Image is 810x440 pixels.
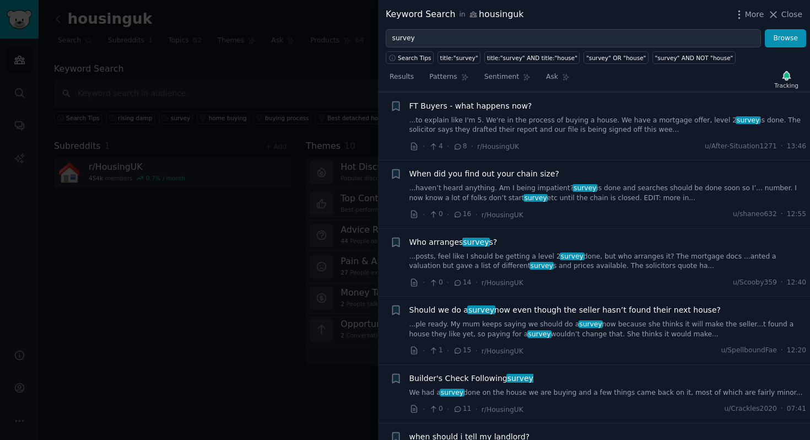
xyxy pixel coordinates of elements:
span: in [459,10,465,20]
span: · [423,209,425,221]
a: ...haven’t heard anything. Am I being impatient?surveyis done and searches should be done soon so... [409,184,807,203]
div: "survey" AND NOT "house" [655,54,733,62]
span: 0 [429,278,442,288]
span: 0 [429,404,442,414]
span: Builder's Check Following [409,373,533,384]
span: · [423,141,425,152]
span: · [423,277,425,288]
a: title:"survey" AND title:"house" [484,51,580,64]
span: More [745,9,764,20]
span: Should we do a now even though the seller hasn’t found their next house? [409,304,721,316]
a: ...to explain like I'm 5. We're in the process of buying a house. We have a mortgage offer, level... [409,116,807,135]
span: 11 [453,404,471,414]
span: 0 [429,210,442,219]
div: Keyword Search housinguk [386,8,523,22]
span: · [781,142,783,152]
span: · [447,404,449,415]
span: 15 [453,346,471,356]
span: survey [579,320,603,328]
span: 8 [453,142,467,152]
span: u/Crackles2020 [724,404,776,414]
a: Who arrangessurveys? [409,237,498,248]
span: r/HousingUK [482,279,523,287]
span: · [475,345,477,357]
a: ...posts, feel like I should be getting a level 2surveydone, but who arranges it? The mortgage do... [409,252,807,271]
button: Search Tips [386,51,434,64]
a: When did you find out your chain size? [409,168,559,180]
span: survey [530,262,554,270]
span: 1 [429,346,442,356]
button: Tracking [770,68,802,91]
button: Browse [765,29,806,48]
input: Try a keyword related to your business [386,29,761,48]
span: · [447,345,449,357]
span: survey [440,389,465,396]
span: survey [467,305,495,314]
span: · [447,277,449,288]
span: survey [506,374,534,383]
span: Search Tips [398,54,431,62]
span: r/HousingUK [482,211,523,219]
span: r/HousingUK [477,143,519,151]
span: u/SpellboundFae [721,346,776,356]
span: u/shaneo632 [733,210,777,219]
span: 12:40 [787,278,806,288]
a: "survey" AND NOT "house" [652,51,736,64]
span: 14 [453,278,471,288]
span: 07:41 [787,404,806,414]
span: 12:55 [787,210,806,219]
a: Ask [542,68,574,91]
div: title:"survey" [440,54,478,62]
span: · [781,278,783,288]
span: Who arranges s? [409,237,498,248]
button: Close [768,9,802,20]
a: Builder's Check Followingsurvey [409,373,533,384]
span: · [471,141,473,152]
span: survey [736,116,760,124]
span: Close [781,9,802,20]
a: "survey" OR "house" [584,51,649,64]
span: survey [527,330,552,338]
span: Sentiment [484,72,519,82]
div: title:"survey" AND title:"house" [487,54,577,62]
a: Patterns [425,68,472,91]
a: Should we do asurveynow even though the seller hasn’t found their next house? [409,304,721,316]
a: title:"survey" [438,51,480,64]
span: survey [462,238,490,246]
span: u/After-Situation1271 [705,142,777,152]
a: FT Buyers - what happens now? [409,100,532,112]
span: · [475,404,477,415]
span: Patterns [429,72,457,82]
span: r/HousingUK [482,406,523,414]
button: More [733,9,764,20]
span: · [475,209,477,221]
span: · [447,209,449,221]
a: Sentiment [480,68,534,91]
a: Results [386,68,418,91]
span: 4 [429,142,442,152]
span: survey [560,253,585,260]
span: r/HousingUK [482,347,523,355]
span: · [475,277,477,288]
span: · [781,210,783,219]
span: 12:20 [787,346,806,356]
span: 16 [453,210,471,219]
span: Ask [546,72,558,82]
span: · [423,404,425,415]
span: · [423,345,425,357]
span: Results [390,72,414,82]
a: We had asurveydone on the house we are buying and a few things came back on it, most of which are... [409,388,807,398]
span: u/Scooby359 [733,278,777,288]
span: · [447,141,449,152]
div: "survey" OR "house" [586,54,646,62]
span: 13:46 [787,142,806,152]
a: ...ple ready. My mum keeps saying we should do asurveynow because she thinks it will make the sel... [409,320,807,339]
div: Tracking [774,82,798,89]
span: · [781,346,783,356]
span: survey [523,194,548,202]
span: · [781,404,783,414]
span: survey [573,184,597,192]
